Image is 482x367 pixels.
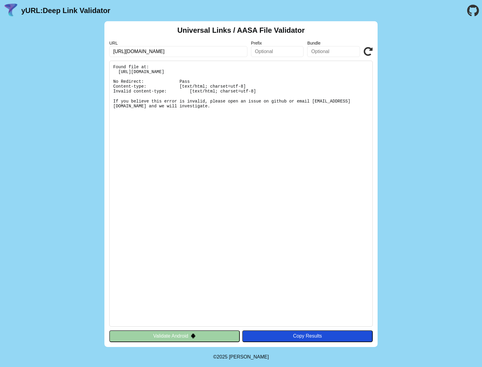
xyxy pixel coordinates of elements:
[109,330,240,342] button: Validate Android
[191,333,196,338] img: droidIcon.svg
[217,354,228,359] span: 2025
[251,41,304,45] label: Prefix
[251,46,304,57] input: Optional
[242,330,373,342] button: Copy Results
[307,41,360,45] label: Bundle
[177,26,305,35] h2: Universal Links / AASA File Validator
[109,41,247,45] label: URL
[3,3,19,19] img: yURL Logo
[213,347,269,367] footer: ©
[21,6,110,15] a: yURL:Deep Link Validator
[229,354,269,359] a: Michael Ibragimchayev's Personal Site
[245,333,370,339] div: Copy Results
[109,61,373,327] pre: Found file at: [URL][DOMAIN_NAME] No Redirect: Pass Content-type: [text/html; charset=utf-8] Inva...
[307,46,360,57] input: Optional
[109,46,247,57] input: Required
